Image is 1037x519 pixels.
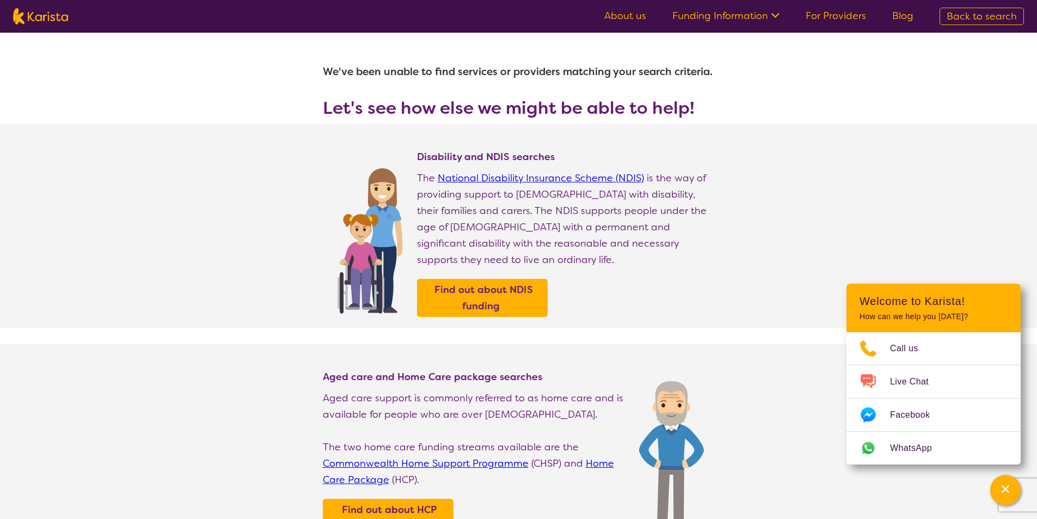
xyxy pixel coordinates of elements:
a: National Disability Insurance Scheme (NDIS) [438,172,644,185]
span: Live Chat [890,374,942,390]
h3: Let's see how else we might be able to help! [323,98,715,118]
h1: We've been unable to find services or providers matching your search criteria. [323,59,715,85]
img: Karista logo [13,8,68,25]
b: Find out about NDIS funding [434,283,533,313]
p: How can we help you [DATE]? [860,312,1008,321]
span: Back to search [947,10,1017,23]
a: For Providers [806,9,866,22]
p: The two home care funding streams available are the (CHSP) and (HCP). [323,439,628,488]
a: Funding Information [672,9,780,22]
a: About us [604,9,646,22]
span: Facebook [890,407,943,423]
span: Call us [890,340,931,357]
a: Blog [892,9,913,22]
img: Find NDIS and Disability services and providers [334,161,406,314]
button: Channel Menu [990,475,1021,505]
h4: Disability and NDIS searches [417,150,715,163]
span: WhatsApp [890,440,945,456]
div: Channel Menu [846,284,1021,465]
a: Find out about NDIS funding [420,282,545,314]
h4: Aged care and Home Care package searches [323,370,628,383]
h2: Welcome to Karista! [860,295,1008,308]
a: Back to search [940,8,1024,25]
a: Commonwealth Home Support Programme [323,457,529,470]
p: Aged care support is commonly referred to as home care and is available for people who are over [... [323,390,628,423]
p: The is the way of providing support to [DEMOGRAPHIC_DATA] with disability, their families and car... [417,170,715,268]
a: Web link opens in a new tab. [846,432,1021,465]
ul: Choose channel [846,332,1021,465]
